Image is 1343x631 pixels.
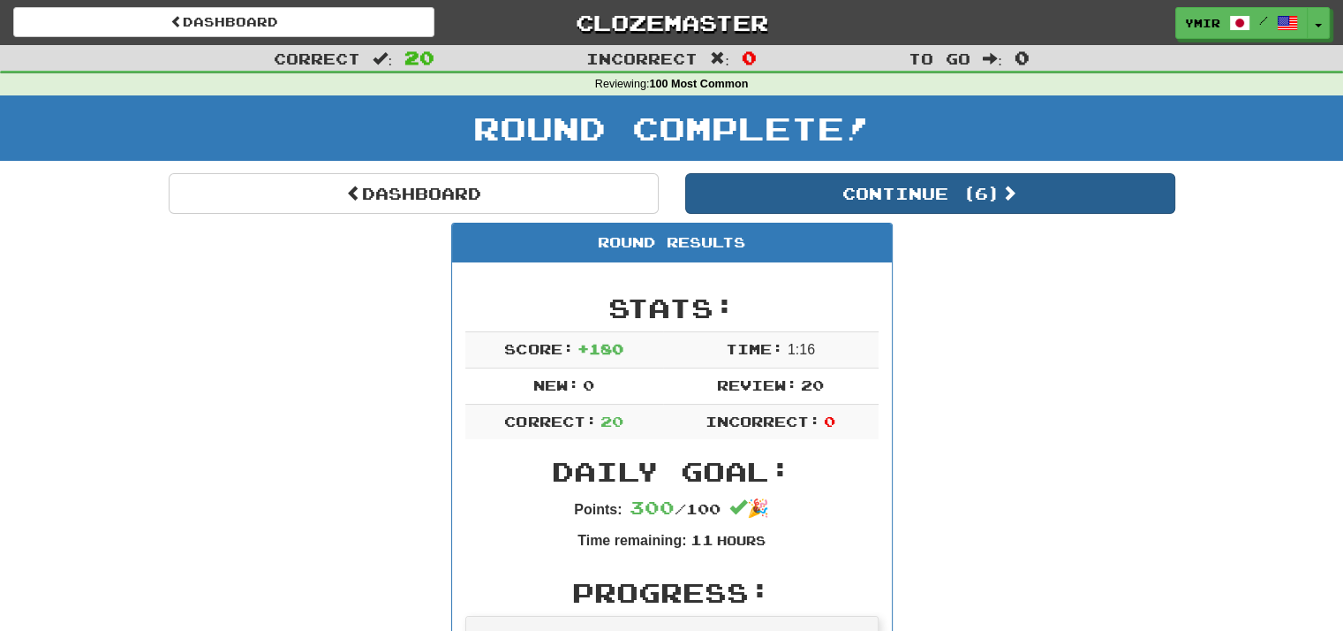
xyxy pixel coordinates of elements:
[169,173,659,214] a: Dashboard
[583,376,594,393] span: 0
[801,376,824,393] span: 20
[1259,14,1268,27] span: /
[630,500,721,517] span: / 100
[685,173,1175,214] button: Continue (6)
[983,51,1002,66] span: :
[577,340,623,357] span: + 180
[452,224,892,262] div: Round Results
[630,497,675,518] span: 300
[465,293,879,323] h2: Stats:
[1015,47,1030,68] span: 0
[726,340,783,357] span: Time:
[729,498,769,518] span: 🎉
[705,413,820,430] span: Incorrect:
[461,7,882,38] a: Clozemaster
[13,7,434,37] a: Dashboard
[577,533,686,548] strong: Time remaining:
[274,49,360,67] span: Correct
[717,376,797,393] span: Review:
[504,340,573,357] span: Score:
[504,413,596,430] span: Correct:
[909,49,970,67] span: To go
[717,533,766,548] small: Hours
[1175,7,1308,39] a: ymir /
[649,78,748,90] strong: 100 Most Common
[742,47,757,68] span: 0
[533,376,579,393] span: New:
[6,110,1337,146] h1: Round Complete!
[373,51,392,66] span: :
[710,51,729,66] span: :
[404,47,434,68] span: 20
[574,502,622,517] strong: Points:
[600,413,623,430] span: 20
[465,457,879,486] h2: Daily Goal:
[788,342,815,357] span: 1 : 16
[824,413,835,430] span: 0
[690,531,713,548] span: 11
[1185,15,1220,31] span: ymir
[465,578,879,607] h2: Progress:
[586,49,698,67] span: Incorrect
